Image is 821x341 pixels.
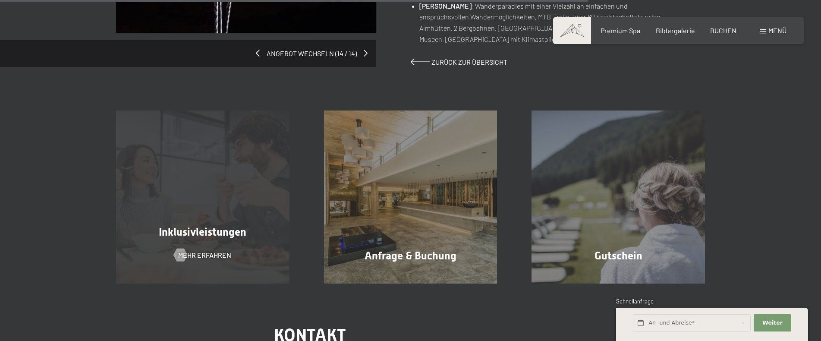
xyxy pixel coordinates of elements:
[431,58,507,66] span: Zurück zur Übersicht
[656,26,695,35] a: Bildergalerie
[419,2,472,10] strong: [PERSON_NAME]
[178,250,231,260] span: Mehr erfahren
[616,298,654,305] span: Schnellanfrage
[159,226,246,238] span: Inklusivleistungen
[710,26,736,35] a: BUCHEN
[754,314,791,332] button: Weiter
[419,0,670,44] li: : Wanderparadies mit einer Vielzahl an einfachen und anspruchsvollen Wandermöglichkeiten, MTB-Tra...
[768,26,786,35] span: Menü
[307,111,515,284] a: Silvesterparty im Schwarzenstein - Unvergesslich Anfrage & Buchung
[595,249,642,262] span: Gutschein
[99,111,307,284] a: Silvesterparty im Schwarzenstein - Unvergesslich Inklusivleistungen Mehr erfahren
[411,58,507,66] a: Zurück zur Übersicht
[601,26,640,35] a: Premium Spa
[365,249,456,262] span: Anfrage & Buchung
[762,319,783,327] span: Weiter
[514,111,722,284] a: Silvesterparty im Schwarzenstein - Unvergesslich Gutschein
